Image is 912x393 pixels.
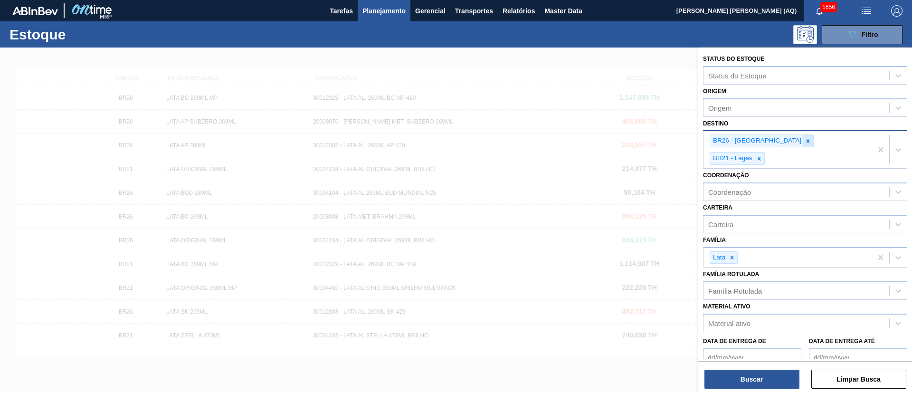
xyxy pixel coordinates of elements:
label: Coordenação [703,172,749,179]
span: Master Data [544,5,582,17]
label: Família Rotulada [703,271,759,278]
h1: Estoque [9,29,152,40]
div: Família Rotulada [708,287,762,295]
img: TNhmsLtSVTkK8tSr43FrP2fwEKptu5GPRR3wAAAABJRU5ErkJggg== [12,7,58,15]
div: Carteira [708,220,733,228]
div: BR26 - [GEOGRAPHIC_DATA] [710,135,803,147]
button: Filtro [822,25,902,44]
label: Carteira [703,204,732,211]
span: Filtro [862,31,878,38]
span: Planejamento [362,5,406,17]
div: Lata [710,252,727,264]
div: Origem [708,104,731,112]
div: Status do Estoque [708,71,767,79]
label: Status do Estoque [703,56,764,62]
label: Data de Entrega até [809,338,875,345]
input: dd/mm/yyyy [703,348,801,367]
div: BR21 - Lages [710,153,754,164]
span: Transportes [455,5,493,17]
img: Logout [891,5,902,17]
button: Notificações [804,4,835,18]
label: Destino [703,120,728,127]
label: Família [703,237,726,243]
div: Pogramando: nenhum usuário selecionado [793,25,817,44]
label: Data de Entrega de [703,338,766,345]
label: Origem [703,88,726,95]
div: Coordenação [708,188,751,196]
span: Relatórios [503,5,535,17]
input: dd/mm/yyyy [809,348,907,367]
img: userActions [861,5,872,17]
div: Material ativo [708,319,750,327]
label: Material ativo [703,303,750,310]
span: Tarefas [330,5,353,17]
span: Gerencial [415,5,446,17]
span: 1656 [820,2,837,12]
